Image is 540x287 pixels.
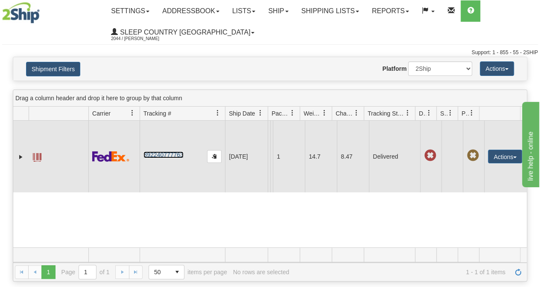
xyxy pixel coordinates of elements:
a: Pickup Status filter column settings [464,106,479,120]
span: Pickup Status [461,109,469,118]
span: Page of 1 [61,265,110,279]
a: Charge filter column settings [349,106,364,120]
a: Lists [226,0,262,22]
span: Packages [271,109,289,118]
span: items per page [149,265,227,279]
span: Delivery Status [419,109,426,118]
span: Charge [336,109,353,118]
iframe: chat widget [520,100,539,187]
div: No rows are selected [233,269,289,275]
span: Late [424,150,436,162]
td: Delivered [369,121,420,192]
a: Label [33,149,41,163]
a: Shipping lists [295,0,365,22]
td: Blu Sleep Shipping Department [GEOGRAPHIC_DATA] [GEOGRAPHIC_DATA] 0A5 [268,121,270,192]
td: 8.47 [337,121,369,192]
div: Support: 1 - 855 - 55 - 2SHIP [2,49,538,56]
span: Tracking # [143,109,171,118]
button: Shipment Filters [26,62,80,76]
a: Sleep Country [GEOGRAPHIC_DATA] 2044 / [PERSON_NAME] [105,22,261,43]
button: Copy to clipboard [207,150,222,163]
button: Actions [480,61,514,76]
div: grid grouping header [13,90,527,107]
td: 1 [273,121,305,192]
a: Tracking # filter column settings [210,106,225,120]
img: logo2044.jpg [2,2,40,23]
span: Tracking Status [368,109,405,118]
span: 1 - 1 of 1 items [295,269,505,275]
span: Weight [304,109,321,118]
a: Expand [17,153,25,161]
span: Page 1 [41,265,55,279]
span: Carrier [92,109,111,118]
input: Page 1 [79,265,96,279]
td: 14.7 [305,121,337,192]
span: select [170,265,184,279]
a: Settings [105,0,156,22]
button: Actions [488,150,522,163]
td: [PERSON_NAME] [PERSON_NAME] CA ON TORONTO M5A 4R4 [270,121,273,192]
a: Tracking Status filter column settings [400,106,415,120]
span: Sleep Country [GEOGRAPHIC_DATA] [118,29,250,36]
span: Ship Date [229,109,255,118]
a: Shipment Issues filter column settings [443,106,458,120]
a: 392240777763 [143,151,183,158]
a: Carrier filter column settings [125,106,140,120]
a: Ship Date filter column settings [253,106,268,120]
a: Refresh [511,265,525,279]
a: Delivery Status filter column settings [422,106,436,120]
span: Page sizes drop down [149,265,184,279]
a: Packages filter column settings [285,106,300,120]
a: Reports [365,0,415,22]
a: Ship [262,0,295,22]
label: Platform [382,64,407,73]
a: Addressbook [156,0,226,22]
span: 2044 / [PERSON_NAME] [111,35,175,43]
img: 2 - FedEx Express® [92,151,129,162]
a: Weight filter column settings [317,106,332,120]
span: Shipment Issues [440,109,447,118]
span: 50 [154,268,165,276]
td: [DATE] [225,121,268,192]
div: live help - online [6,5,79,15]
span: Pickup Not Assigned [467,150,479,162]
